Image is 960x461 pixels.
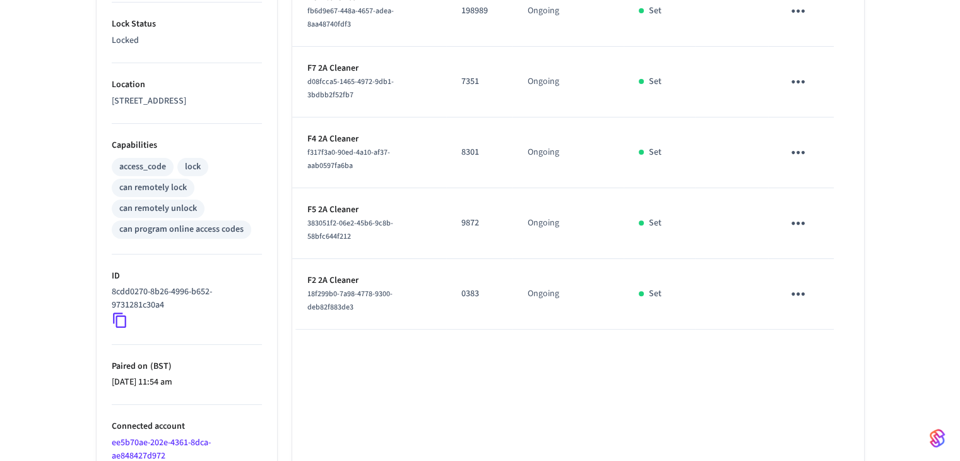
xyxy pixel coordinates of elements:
img: SeamLogoGradient.69752ec5.svg [930,428,945,448]
p: Set [649,4,661,18]
p: 7351 [461,75,497,88]
p: 0383 [461,287,497,301]
td: Ongoing [513,188,624,259]
span: fb6d9e67-448a-4657-adea-8aa48740fdf3 [307,6,394,30]
p: Connected account [112,420,262,433]
span: 18f299b0-7a98-4778-9300-deb82f883de3 [307,289,393,313]
span: 383051f2-06e2-45b6-9c8b-58bfc644f212 [307,218,393,242]
p: Set [649,146,661,159]
p: Set [649,217,661,230]
div: lock [185,160,201,174]
span: f317f3a0-90ed-4a10-af37-aab0597fa6ba [307,147,390,171]
div: can remotely lock [119,181,187,195]
p: Location [112,78,262,92]
div: can program online access codes [119,223,244,236]
p: [STREET_ADDRESS] [112,95,262,108]
p: Lock Status [112,18,262,31]
p: Paired on [112,360,262,373]
p: F5 2A Cleaner [307,203,431,217]
td: Ongoing [513,259,624,330]
span: d08fcca5-1465-4972-9db1-3bdbb2f52fb7 [307,76,394,100]
p: Capabilities [112,139,262,152]
p: Locked [112,34,262,47]
div: can remotely unlock [119,202,197,215]
p: 8cdd0270-8b26-4996-b652-9731281c30a4 [112,285,257,312]
p: 8301 [461,146,497,159]
p: 198989 [461,4,497,18]
td: Ongoing [513,117,624,188]
span: ( BST ) [148,360,172,373]
p: ID [112,270,262,283]
p: Set [649,287,661,301]
p: [DATE] 11:54 am [112,376,262,389]
p: F2 2A Cleaner [307,274,431,287]
p: F7 2A Cleaner [307,62,431,75]
td: Ongoing [513,47,624,117]
div: access_code [119,160,166,174]
p: F4 2A Cleaner [307,133,431,146]
p: Set [649,75,661,88]
p: 9872 [461,217,497,230]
